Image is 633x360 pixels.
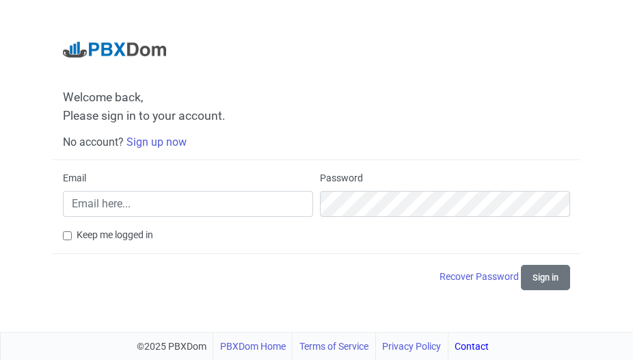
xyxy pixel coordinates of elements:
[63,90,570,105] span: Welcome back,
[299,333,368,360] a: Terms of Service
[382,333,441,360] a: Privacy Policy
[63,136,570,149] h6: No account?
[63,171,86,185] label: Email
[320,171,363,185] label: Password
[220,333,286,360] a: PBXDom Home
[63,191,313,217] input: Email here...
[455,333,489,360] a: Contact
[77,228,153,242] label: Keep me logged in
[440,271,521,282] a: Recover Password
[63,109,226,123] span: Please sign in to your account.
[137,333,489,360] div: ©2025 PBXDom
[521,265,570,290] button: Sign in
[126,136,187,149] a: Sign up now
